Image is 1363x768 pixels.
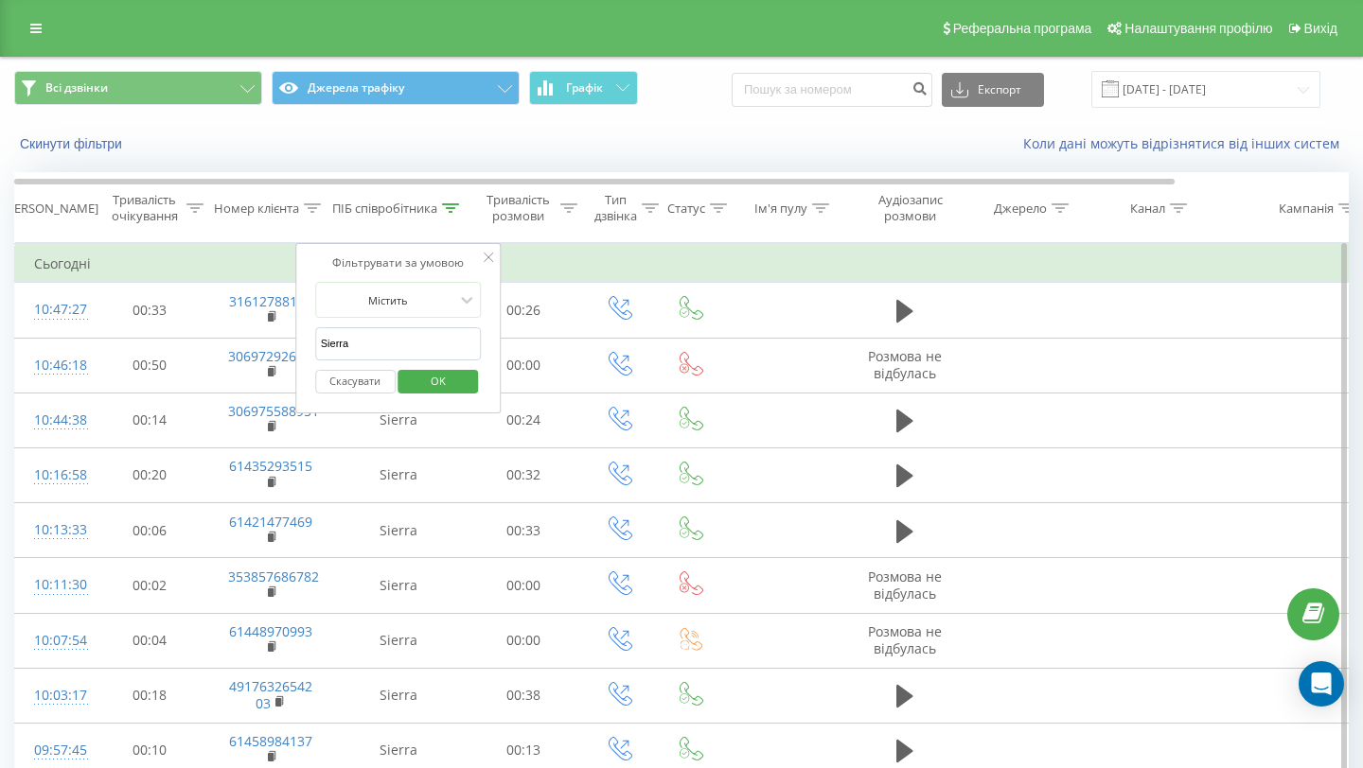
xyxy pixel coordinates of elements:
a: 353857686782 [228,567,319,585]
div: Тривалість очікування [107,192,182,224]
td: 00:00 [465,338,583,393]
span: Розмова не відбулась [868,347,942,382]
td: 00:33 [91,283,209,338]
a: 61448970993 [229,622,312,640]
input: Введіть значення [315,327,482,360]
div: Канал [1130,201,1165,217]
span: Всі дзвінки [45,80,108,96]
div: 10:16:58 [34,457,72,494]
button: Скинути фільтри [14,135,132,152]
div: Open Intercom Messenger [1299,661,1344,707]
input: Пошук за номером [732,73,932,107]
a: 61435293515 [229,457,312,475]
button: Експорт [942,73,1044,107]
div: Кампанія [1279,201,1334,217]
div: Номер клієнта [214,201,299,217]
span: Розмова не відбулась [868,622,942,657]
td: Sierra [332,558,465,613]
button: OK [398,370,479,393]
button: Джерела трафіку [272,71,520,105]
a: 306972926199 [228,347,319,365]
div: Статус [667,201,705,217]
span: Вихід [1304,21,1337,36]
a: 4917632654203 [229,677,312,712]
span: Розмова не відбулась [868,567,942,602]
td: 00:50 [91,338,209,393]
a: Коли дані можуть відрізнятися вiд інших систем [1023,134,1349,152]
div: 10:11:30 [34,567,72,603]
td: 00:20 [91,447,209,502]
div: Тип дзвінка [594,192,637,224]
td: 00:38 [465,668,583,723]
span: Реферальна програма [953,21,1092,36]
div: Джерело [994,201,1047,217]
td: 00:02 [91,558,209,613]
td: 00:18 [91,668,209,723]
div: 10:46:18 [34,347,72,384]
td: 00:26 [465,283,583,338]
td: 00:00 [465,613,583,668]
a: 61421477469 [229,513,312,531]
div: 10:13:33 [34,512,72,549]
td: Sierra [332,613,465,668]
td: Sierra [332,447,465,502]
span: Налаштування профілю [1124,21,1272,36]
div: 10:47:27 [34,291,72,328]
button: Всі дзвінки [14,71,262,105]
div: Ім'я пулу [754,201,807,217]
a: 306975588951 [228,402,319,420]
a: 31612788107 [229,292,312,310]
div: ПІБ співробітника [332,201,437,217]
div: 10:07:54 [34,622,72,659]
button: Графік [529,71,638,105]
div: Фільтрувати за умовою [315,253,482,272]
td: 00:06 [91,503,209,558]
div: Аудіозапис розмови [864,192,956,224]
button: Скасувати [315,370,396,393]
a: 61458984137 [229,732,312,750]
span: OK [412,366,465,395]
td: 00:04 [91,613,209,668]
td: 00:14 [91,393,209,447]
td: 00:33 [465,503,583,558]
span: Графік [566,81,603,95]
td: Sierra [332,393,465,447]
td: 00:32 [465,447,583,502]
div: 10:44:38 [34,402,72,439]
div: [PERSON_NAME] [3,201,98,217]
td: 00:00 [465,558,583,613]
td: Sierra [332,668,465,723]
div: Тривалість розмови [481,192,556,224]
td: Sierra [332,503,465,558]
td: 00:24 [465,393,583,447]
div: 10:03:17 [34,677,72,714]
